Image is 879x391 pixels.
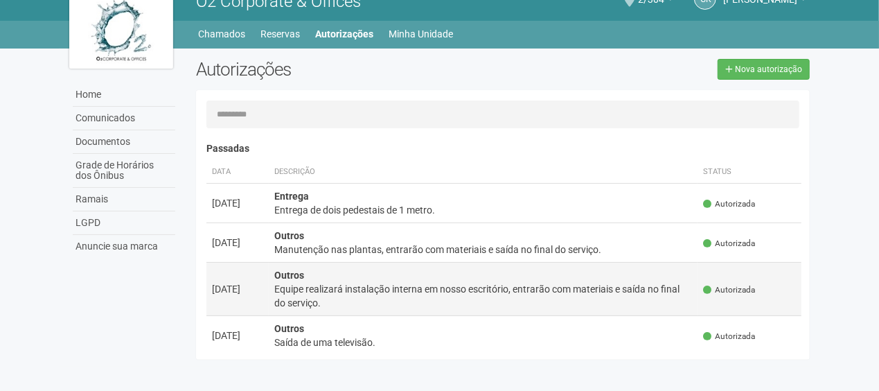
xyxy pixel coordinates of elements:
div: [DATE] [212,196,263,210]
a: Grade de Horários dos Ônibus [73,154,175,188]
a: Ramais [73,188,175,211]
strong: Entrega [274,191,309,202]
th: Status [698,161,801,184]
a: Autorizações [316,24,374,44]
strong: Outros [274,323,304,334]
strong: Outros [274,270,304,281]
div: [DATE] [212,282,263,296]
a: Home [73,83,175,107]
th: Data [206,161,269,184]
a: Comunicados [73,107,175,130]
a: Anuncie sua marca [73,235,175,258]
span: Autorizada [703,238,755,250]
a: Nova autorização [718,59,810,80]
div: Equipe realizará instalação interna em nosso escritório, entrarão com materiais e saída no final ... [274,282,693,310]
a: Chamados [199,24,246,44]
span: Autorizada [703,198,755,210]
h2: Autorizações [196,59,492,80]
a: Minha Unidade [389,24,454,44]
span: Autorizada [703,284,755,296]
h4: Passadas [206,144,802,154]
a: Documentos [73,130,175,154]
div: Manutenção nas plantas, entrarão com materiais e saída no final do serviço. [274,243,693,257]
div: Entrega de dois pedestais de 1 metro. [274,203,693,217]
div: [DATE] [212,329,263,342]
th: Descrição [269,161,698,184]
strong: Outros [274,230,304,241]
div: [DATE] [212,236,263,250]
span: Nova autorização [735,64,802,74]
span: Autorizada [703,331,755,342]
a: Reservas [261,24,301,44]
div: Saída de uma televisão. [274,336,693,349]
a: LGPD [73,211,175,235]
